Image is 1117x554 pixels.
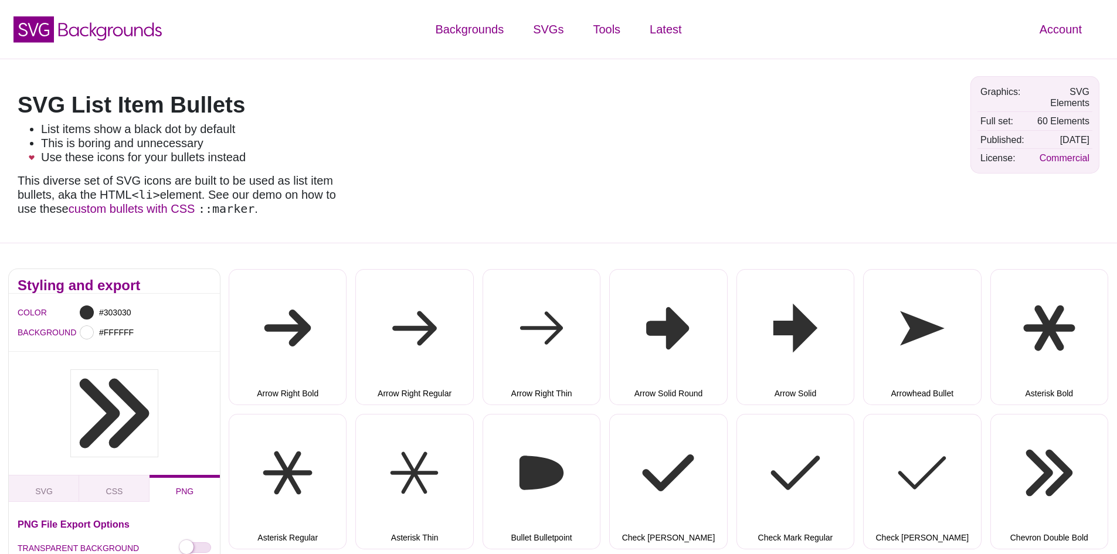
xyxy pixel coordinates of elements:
[977,83,1027,111] td: Graphics:
[35,487,53,496] span: SVG
[483,269,600,405] button: Arrow Right Thin
[977,131,1027,148] td: Published:
[132,188,160,202] code: <li>
[229,414,347,549] button: Asterisk Regular
[198,202,254,216] code: ::marker
[18,281,211,290] h2: Styling and export
[1028,113,1092,130] td: 60 Elements
[863,269,981,405] button: Arrowhead Bullet
[355,414,473,549] button: Asterisk Thin
[736,414,854,549] button: Check Mark Regular
[990,414,1108,549] button: Chevron Double Bold
[9,475,79,502] button: SVG
[41,150,352,164] li: Use these icons for your bullets instead
[18,519,211,529] h3: PNG File Export Options
[609,414,727,549] button: Check [PERSON_NAME]
[609,269,727,405] button: Arrow Solid Round
[1028,83,1092,111] td: SVG Elements
[518,12,578,47] a: SVGs
[1028,131,1092,148] td: [DATE]
[578,12,635,47] a: Tools
[355,269,473,405] button: Arrow Right Regular
[41,136,352,150] li: This is boring and unnecessary
[863,414,981,549] button: Check [PERSON_NAME]
[229,269,347,405] button: Arrow Right Bold
[977,149,1027,166] td: License:
[736,269,854,405] button: Arrow Solid
[18,174,352,216] p: This diverse set of SVG icons are built to be used as list item bullets, aka the HTML element. Se...
[69,202,195,215] a: custom bullets with CSS
[990,269,1108,405] button: Asterisk Bold
[18,305,32,320] label: COLOR
[420,12,518,47] a: Backgrounds
[483,414,600,549] button: Bullet Bulletpoint
[1025,12,1096,47] a: Account
[635,12,696,47] a: Latest
[18,94,352,116] h1: SVG List Item Bullets
[79,475,150,502] button: CSS
[977,113,1027,130] td: Full set:
[41,122,352,136] li: List items show a black dot by default
[106,487,123,496] span: CSS
[1040,153,1089,163] a: Commercial
[18,325,32,340] label: BACKGROUND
